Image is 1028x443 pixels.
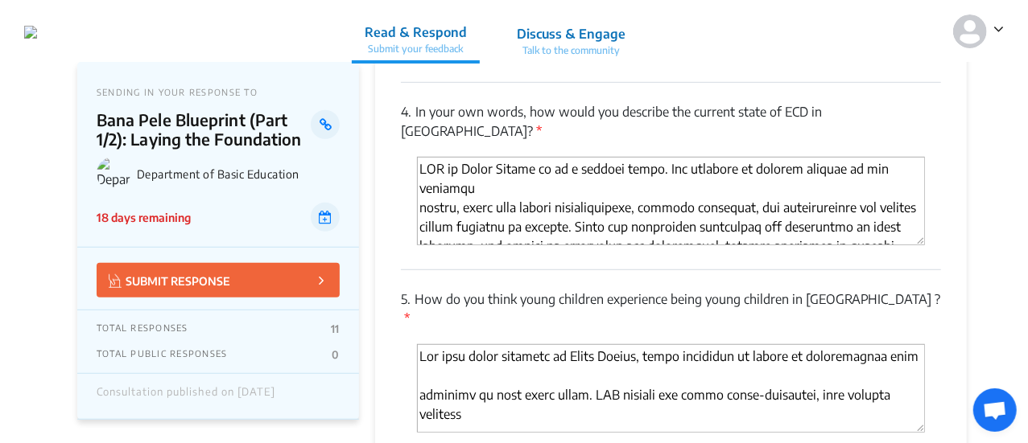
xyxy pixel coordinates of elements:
[517,24,625,43] p: Discuss & Engage
[365,42,467,56] p: Submit your feedback
[109,271,230,289] p: SUBMIT RESPONSE
[97,87,340,97] p: SENDING IN YOUR RESPONSE TO
[97,110,312,149] p: Bana Pele Blueprint (Part 1/2): Laying the Foundation
[973,388,1017,432] div: Open chat
[109,274,122,288] img: Vector.jpg
[97,348,228,361] p: TOTAL PUBLIC RESPONSES
[401,291,411,307] span: 5.
[401,289,941,328] p: How do you think young children experience being young children in [GEOGRAPHIC_DATA] ?
[401,104,411,120] span: 4.
[953,14,987,48] img: person-default.svg
[417,344,925,433] textarea: 'Type your answer here.' | translate
[97,322,188,335] p: TOTAL RESPONSES
[97,386,275,407] div: Consultation published on [DATE]
[97,157,130,191] img: Department of Basic Education logo
[137,167,340,181] p: Department of Basic Education
[24,26,37,39] img: r3bhv9o7vttlwasn7lg2llmba4yf
[401,102,941,141] p: In your own words, how would you describe the current state of ECD in [GEOGRAPHIC_DATA]?
[331,322,340,335] p: 11
[517,43,625,58] p: Talk to the community
[417,157,925,245] textarea: 'Type your answer here.' | translate
[97,209,191,226] p: 18 days remaining
[332,348,339,361] p: 0
[365,23,467,42] p: Read & Respond
[97,263,340,297] button: SUBMIT RESPONSE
